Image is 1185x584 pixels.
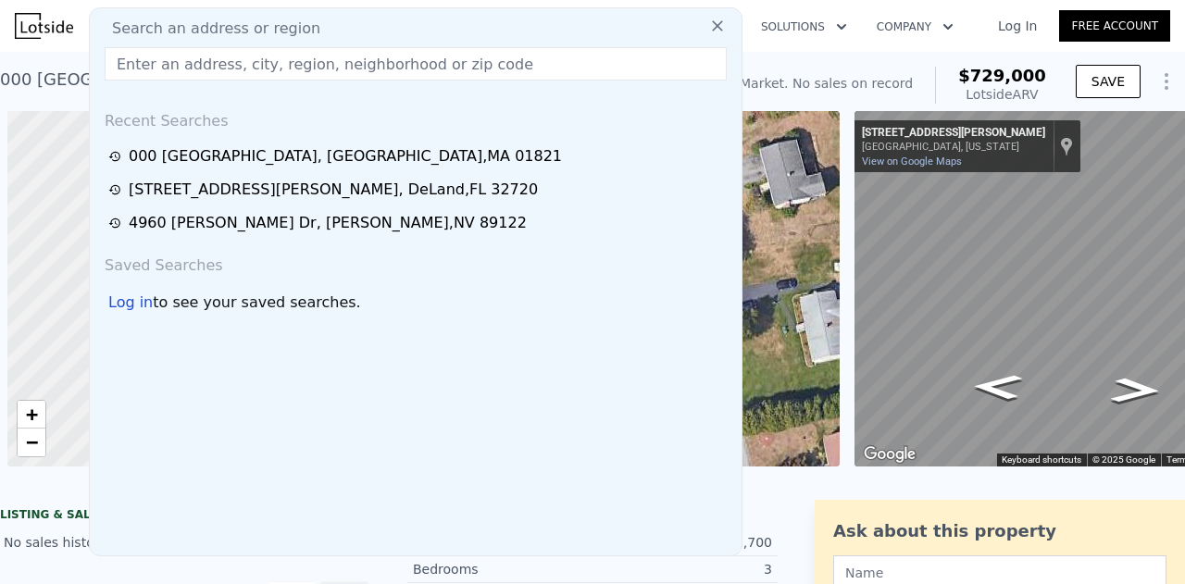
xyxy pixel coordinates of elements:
img: Lotside [15,13,73,39]
a: Zoom in [18,401,45,429]
div: 000 [GEOGRAPHIC_DATA] , [GEOGRAPHIC_DATA] , MA 01821 [129,145,562,168]
span: to see your saved searches. [153,292,360,314]
a: [STREET_ADDRESS][PERSON_NAME], DeLand,FL 32720 [108,179,729,201]
img: Google [859,442,920,466]
button: SAVE [1076,65,1141,98]
div: Bedrooms [413,560,592,578]
button: Solutions [746,10,862,43]
a: Log In [976,17,1059,35]
span: $729,000 [958,66,1046,85]
div: Log in [108,292,153,314]
div: 4960 [PERSON_NAME] Dr , [PERSON_NAME] , NV 89122 [129,212,527,234]
span: − [26,430,38,454]
span: Search an address or region [97,18,320,40]
a: Zoom out [18,429,45,456]
div: Saved Searches [97,240,734,284]
button: Show Options [1148,63,1185,100]
a: 000 [GEOGRAPHIC_DATA], [GEOGRAPHIC_DATA],MA 01821 [108,145,729,168]
div: [GEOGRAPHIC_DATA], [US_STATE] [862,141,1045,153]
div: Ask about this property [833,518,1166,544]
span: + [26,403,38,426]
button: Company [862,10,968,43]
path: Go South, Bear Hill Rd [952,368,1044,405]
div: 3 [592,560,772,578]
span: © 2025 Google [1092,454,1155,465]
div: [STREET_ADDRESS][PERSON_NAME] , DeLand , FL 32720 [129,179,538,201]
input: Enter an address, city, region, neighborhood or zip code [105,47,727,81]
div: Lotside ARV [958,85,1046,104]
a: Show location on map [1060,136,1073,156]
button: Keyboard shortcuts [1002,454,1081,466]
a: Free Account [1059,10,1170,42]
path: Go North, Bear Hill Rd [1090,372,1182,409]
a: 4960 [PERSON_NAME] Dr, [PERSON_NAME],NV 89122 [108,212,729,234]
div: [STREET_ADDRESS][PERSON_NAME] [862,126,1045,141]
a: Open this area in Google Maps (opens a new window) [859,442,920,466]
a: View on Google Maps [862,155,962,168]
div: Off Market. No sales on record [717,74,913,93]
div: Recent Searches [97,95,734,140]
